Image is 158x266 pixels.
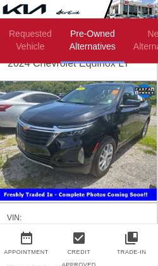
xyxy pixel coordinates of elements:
a: Trade-In [117,249,147,255]
a: collections_bookmark [106,230,158,246]
span: VIN: [7,213,21,222]
a: check_box [52,230,105,246]
li: Pre-Owned Alternatives [61,18,125,63]
a: Appointment [4,249,49,255]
